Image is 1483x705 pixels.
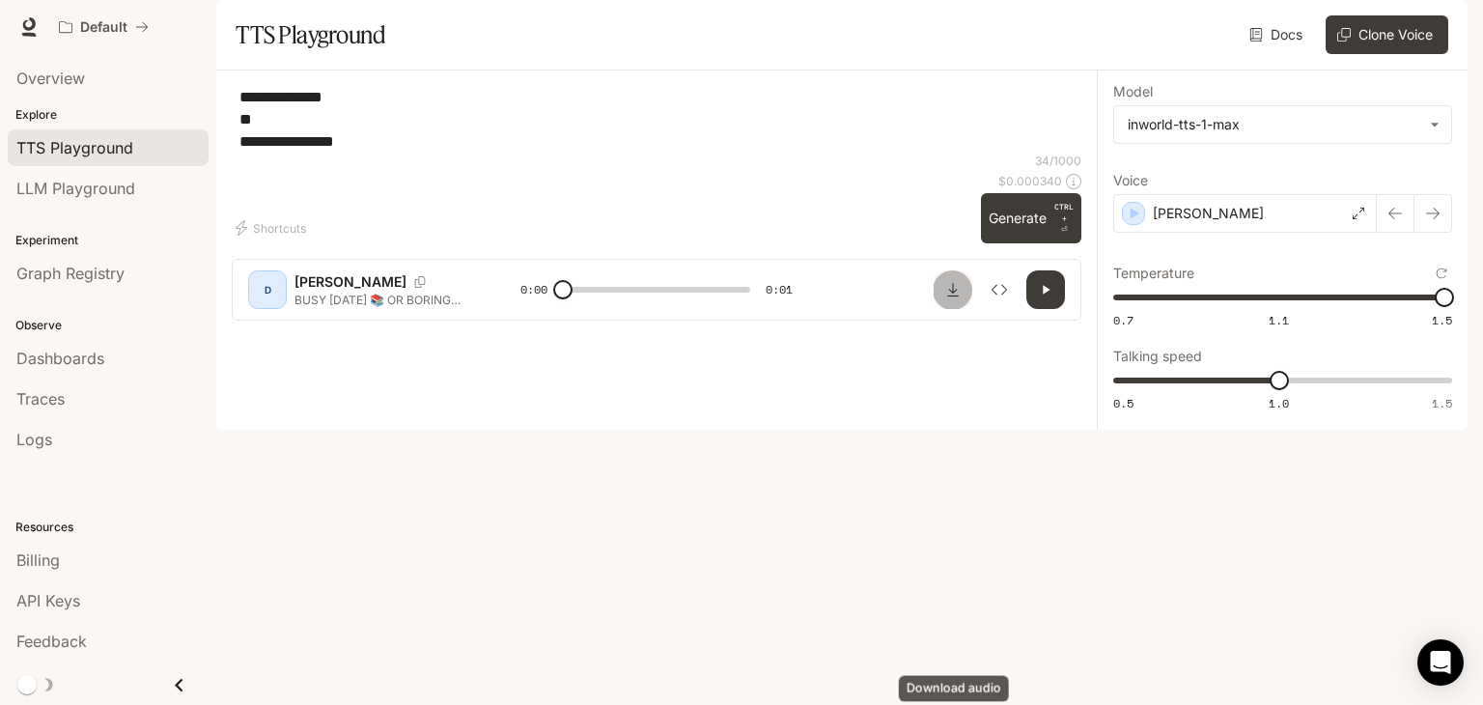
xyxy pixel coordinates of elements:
[236,15,385,54] h1: TTS Playground
[1113,85,1153,99] p: Model
[998,173,1062,189] p: $ 0.000340
[294,292,474,308] p: BUSY [DATE] 📚 OR BORING [DATE] 💤
[1432,395,1452,411] span: 1.5
[981,193,1081,243] button: GenerateCTRL +⏎
[1432,312,1452,328] span: 1.5
[1245,15,1310,54] a: Docs
[1128,115,1420,134] div: inworld-tts-1-max
[1269,312,1289,328] span: 1.1
[406,276,434,288] button: Copy Voice ID
[899,676,1009,702] div: Download audio
[1113,395,1133,411] span: 0.5
[520,280,547,299] span: 0:00
[1417,639,1464,686] div: Open Intercom Messenger
[1054,201,1074,236] p: ⏎
[232,212,314,243] button: Shortcuts
[1035,153,1081,169] p: 34 / 1000
[934,270,972,309] button: Download audio
[294,272,406,292] p: [PERSON_NAME]
[1326,15,1448,54] button: Clone Voice
[1054,201,1074,224] p: CTRL +
[252,274,283,305] div: D
[1153,204,1264,223] p: [PERSON_NAME]
[980,270,1019,309] button: Inspect
[1431,263,1452,284] button: Reset to default
[1269,395,1289,411] span: 1.0
[80,19,127,36] p: Default
[1114,106,1451,143] div: inworld-tts-1-max
[1113,350,1202,363] p: Talking speed
[50,8,157,46] button: All workspaces
[1113,267,1194,280] p: Temperature
[1113,312,1133,328] span: 0.7
[766,280,793,299] span: 0:01
[1113,174,1148,187] p: Voice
